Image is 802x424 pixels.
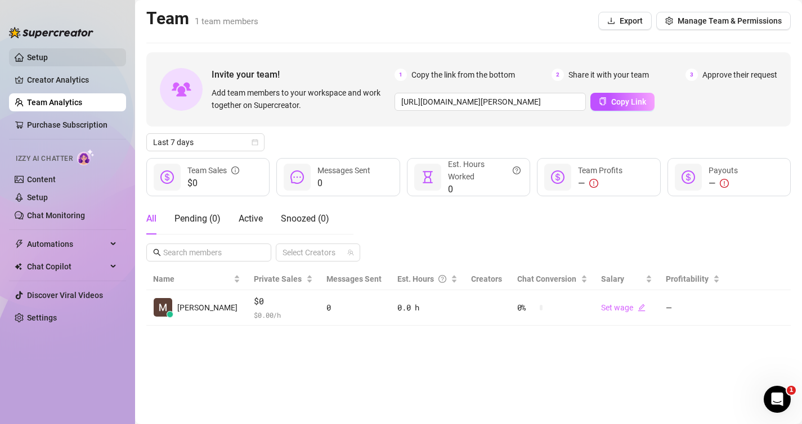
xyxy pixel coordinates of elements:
div: — [578,177,622,190]
a: Creator Analytics [27,71,117,89]
span: Last 7 days [153,134,258,151]
span: message [290,170,304,184]
span: 0 [448,183,521,196]
img: AI Chatter [77,149,95,165]
span: question-circle [513,158,521,183]
a: Settings [27,313,57,322]
a: Team Analytics [27,98,82,107]
div: Team Sales [187,164,239,177]
button: Copy Link [590,93,655,111]
button: Manage Team & Permissions [656,12,791,30]
div: 0 [326,301,384,314]
span: Share it with your team [568,69,649,81]
span: calendar [252,139,258,146]
a: Setup [27,53,48,62]
span: 1 [395,69,407,81]
span: Manage Team & Permissions [678,16,782,25]
span: 1 team members [195,16,258,26]
span: Active [239,213,263,224]
span: Add team members to your workspace and work together on Supercreator. [212,87,390,111]
a: Discover Viral Videos [27,291,103,300]
span: [PERSON_NAME] [177,301,238,314]
span: Chat Conversion [517,274,576,283]
span: Izzy AI Chatter [16,154,73,164]
span: Copy the link from the bottom [411,69,515,81]
span: dollar-circle [682,170,695,184]
a: Setup [27,193,48,202]
span: 0 [317,177,370,190]
span: Name [153,273,231,285]
td: — [659,290,727,326]
span: 2 [552,69,564,81]
span: Invite your team! [212,67,395,82]
span: 1 [787,386,796,395]
span: Chat Copilot [27,258,107,276]
div: All [146,212,156,225]
span: Messages Sent [317,166,370,175]
a: Purchase Subscription [27,116,117,134]
button: Export [598,12,652,30]
span: info-circle [231,164,239,177]
span: download [607,17,615,25]
span: Export [620,16,643,25]
h2: Team [146,8,258,29]
div: Est. Hours [397,273,449,285]
span: Automations [27,235,107,253]
span: Team Profits [578,166,622,175]
span: dollar-circle [551,170,564,184]
a: Chat Monitoring [27,211,85,220]
th: Name [146,268,247,290]
span: exclamation-circle [589,179,598,188]
span: Snoozed ( 0 ) [281,213,329,224]
span: setting [665,17,673,25]
iframe: Intercom live chat [764,386,791,413]
span: 0 % [517,301,535,314]
input: Search members [163,246,256,259]
div: Est. Hours Worked [448,158,521,183]
span: team [347,249,354,256]
span: Messages Sent [326,274,382,283]
span: copy [599,97,607,105]
span: Profitability [666,274,709,283]
img: Chat Copilot [15,263,22,270]
span: thunderbolt [15,240,24,249]
img: logo-BBDzfeDw.svg [9,27,93,38]
span: Salary [601,274,624,283]
span: $0 [187,177,239,190]
span: question-circle [438,273,446,285]
a: Content [27,175,56,184]
span: search [153,249,161,256]
span: exclamation-circle [720,179,729,188]
span: 3 [685,69,698,81]
span: Approve their request [702,69,777,81]
div: 0.0 h [397,301,458,314]
span: Private Sales [254,274,302,283]
img: Maye Gemini [154,298,172,317]
span: $0 [254,295,313,308]
div: — [709,177,738,190]
span: dollar-circle [160,170,174,184]
span: $ 0.00 /h [254,309,313,321]
span: hourglass [421,170,434,184]
span: edit [638,304,646,312]
div: Pending ( 0 ) [174,212,221,225]
span: Payouts [709,166,738,175]
span: Copy Link [611,97,646,106]
a: Set wageedit [601,303,646,312]
th: Creators [464,268,510,290]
